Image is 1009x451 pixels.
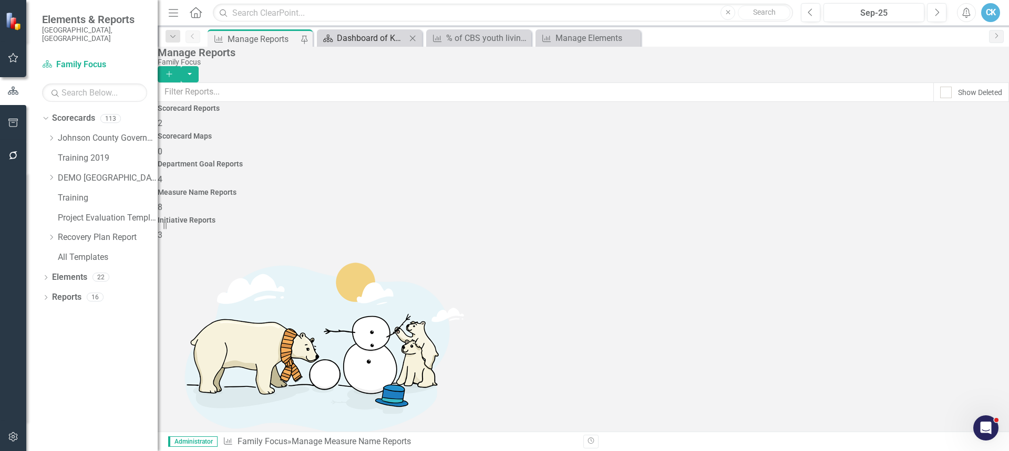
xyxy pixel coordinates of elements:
[827,7,921,19] div: Sep-25
[320,32,406,45] a: Dashboard of Key Performance Indicators-Annual
[58,172,158,184] a: DEMO [GEOGRAPHIC_DATA]
[213,4,793,22] input: Search ClearPoint...
[158,132,1009,140] h4: Scorecard Maps
[238,436,287,446] a: Family Focus
[158,188,1009,196] h4: Measure Name Reports
[158,58,1004,66] div: Family Focus
[42,59,147,71] a: Family Focus
[52,112,95,124] a: Scorecards
[158,82,934,102] input: Filter Reports...
[58,152,158,164] a: Training 2019
[158,104,1009,112] h4: Scorecard Reports
[429,32,529,45] a: % of CBS youth living in permanent home
[981,3,1000,22] button: CK
[87,293,104,302] div: 16
[58,251,158,264] a: All Templates
[42,83,147,102] input: Search Below...
[958,87,1002,98] div: Show Deleted
[973,415,998,440] iframe: Intercom live chat
[228,33,300,46] div: Manage Reports
[5,12,24,30] img: ClearPoint Strategy
[58,232,158,244] a: Recovery Plan Report
[42,13,147,26] span: Elements & Reports
[168,436,218,447] span: Administrator
[158,160,1009,168] h4: Department Goal Reports
[58,192,158,204] a: Training
[738,5,790,20] button: Search
[753,8,776,16] span: Search
[337,32,406,45] div: Dashboard of Key Performance Indicators-Annual
[92,273,109,282] div: 22
[42,26,147,43] small: [GEOGRAPHIC_DATA], [GEOGRAPHIC_DATA]
[158,47,1004,58] div: Manage Reports
[555,32,638,45] div: Manage Elements
[158,216,1009,224] h4: Initiative Reports
[538,32,638,45] a: Manage Elements
[52,291,81,303] a: Reports
[58,212,158,224] a: Project Evaluation Template Scorecard
[223,436,575,448] div: » Manage Measure Name Reports
[52,271,87,284] a: Elements
[58,132,158,144] a: Johnson County Government
[446,32,529,45] div: % of CBS youth living in permanent home
[823,3,924,22] button: Sep-25
[100,114,121,123] div: 113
